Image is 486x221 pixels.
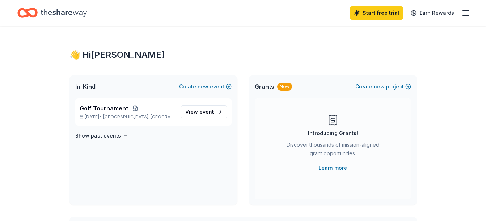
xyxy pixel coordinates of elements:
button: Createnewevent [179,82,232,91]
span: [GEOGRAPHIC_DATA], [GEOGRAPHIC_DATA] [103,114,174,120]
a: Earn Rewards [406,6,458,19]
span: View [185,108,214,116]
p: [DATE] • [80,114,175,120]
button: Show past events [75,131,129,140]
span: new [198,82,208,91]
span: event [199,109,214,115]
h4: Show past events [75,131,121,140]
span: In-Kind [75,82,96,91]
button: Createnewproject [355,82,411,91]
div: New [277,83,292,91]
a: View event [181,105,227,118]
div: 👋 Hi [PERSON_NAME] [69,49,417,61]
div: Discover thousands of mission-aligned grant opportunities. [284,140,382,161]
a: Home [17,4,87,21]
a: Start free trial [350,6,403,19]
span: Grants [255,82,274,91]
div: Introducing Grants! [308,129,358,138]
span: new [374,82,385,91]
span: Golf Tournament [80,104,128,113]
a: Learn more [318,164,347,172]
